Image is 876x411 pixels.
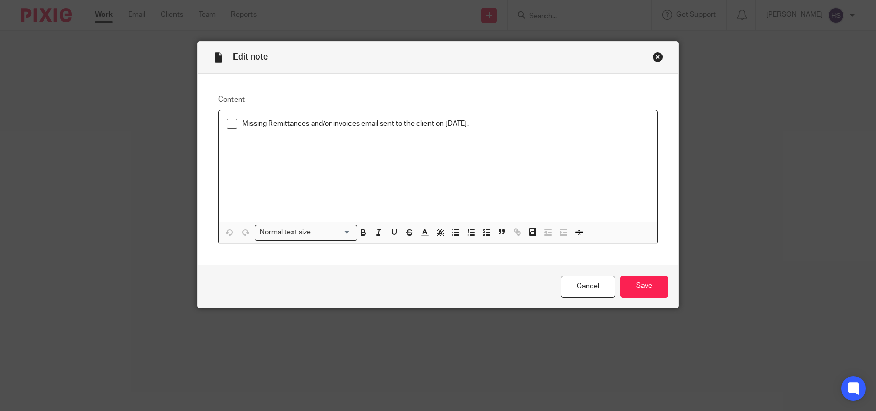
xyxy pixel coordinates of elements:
div: Search for option [255,225,357,241]
span: Edit note [233,53,268,61]
p: Missing Remittances and/or invoices email sent to the client on [DATE]. [242,119,649,129]
input: Save [620,276,668,298]
label: Content [218,94,658,105]
span: Normal text size [257,227,313,238]
a: Cancel [561,276,615,298]
input: Search for option [314,227,351,238]
div: Close this dialog window [653,52,663,62]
